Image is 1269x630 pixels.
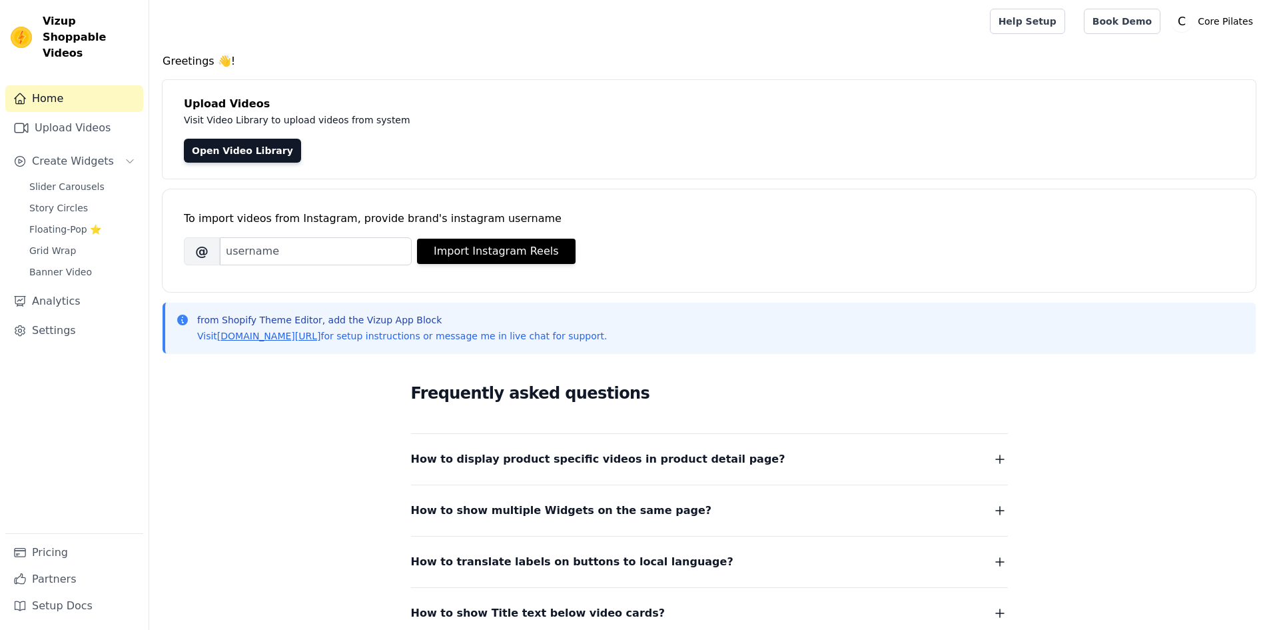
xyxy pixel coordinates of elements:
a: Slider Carousels [21,177,143,196]
h4: Upload Videos [184,96,1234,112]
input: username [220,237,412,265]
p: Visit Video Library to upload videos from system [184,112,781,128]
a: Upload Videos [5,115,143,141]
text: C [1178,15,1186,28]
span: Slider Carousels [29,180,105,193]
button: C Core Pilates [1171,9,1258,33]
a: Open Video Library [184,139,301,163]
span: How to display product specific videos in product detail page? [411,450,785,469]
a: Analytics [5,288,143,315]
a: Settings [5,317,143,344]
h2: Frequently asked questions [411,380,1008,407]
button: How to translate labels on buttons to local language? [411,553,1008,571]
img: Vizup [11,27,32,48]
button: How to show Title text below video cards? [411,604,1008,623]
a: Story Circles [21,199,143,217]
a: Setup Docs [5,593,143,619]
span: How to show Title text below video cards? [411,604,665,623]
span: Grid Wrap [29,244,76,257]
p: from Shopify Theme Editor, add the Vizup App Block [197,313,607,327]
p: Visit for setup instructions or message me in live chat for support. [197,329,607,343]
a: Help Setup [990,9,1065,34]
a: Grid Wrap [21,241,143,260]
span: How to translate labels on buttons to local language? [411,553,733,571]
button: Import Instagram Reels [417,239,576,264]
h4: Greetings 👋! [163,53,1256,69]
a: Banner Video [21,263,143,281]
a: Book Demo [1084,9,1160,34]
span: Create Widgets [32,153,114,169]
div: To import videos from Instagram, provide brand's instagram username [184,211,1234,227]
p: Core Pilates [1192,9,1258,33]
button: Create Widgets [5,148,143,175]
span: Story Circles [29,201,88,215]
a: Pricing [5,539,143,566]
span: How to show multiple Widgets on the same page? [411,501,712,520]
a: Floating-Pop ⭐ [21,220,143,239]
a: Home [5,85,143,112]
button: How to display product specific videos in product detail page? [411,450,1008,469]
span: Floating-Pop ⭐ [29,223,101,236]
span: Banner Video [29,265,92,279]
a: Partners [5,566,143,593]
button: How to show multiple Widgets on the same page? [411,501,1008,520]
span: Vizup Shoppable Videos [43,13,138,61]
a: [DOMAIN_NAME][URL] [217,331,321,341]
span: @ [184,237,220,265]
